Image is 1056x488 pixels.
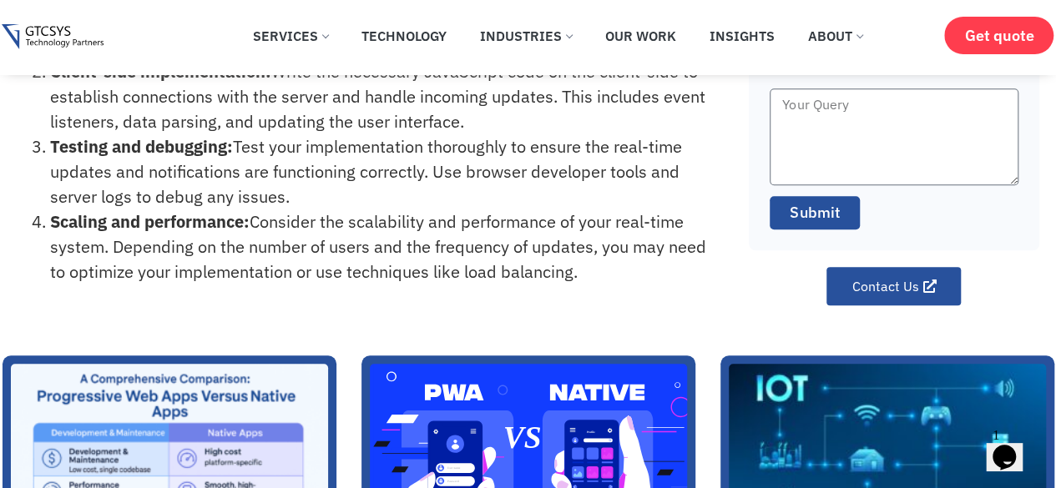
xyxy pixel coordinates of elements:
a: Industries [467,18,584,54]
strong: Scaling and performance: [50,210,250,233]
a: Get quote [944,17,1053,54]
span: Contact Us [851,279,918,293]
img: Gtcsys logo [2,24,103,50]
a: About [796,18,875,54]
a: Technology [349,18,459,54]
a: Services [240,18,341,54]
strong: Client-side implementation: [50,60,271,83]
li: Write the necessary JavaScript code on the client-side to establish connections with the server a... [50,59,712,134]
a: Our Work [593,18,689,54]
iframe: chat widget [986,421,1039,471]
li: Consider the scalability and performance of your real-time system. Depending on the number of use... [50,209,712,284]
button: Submit [770,196,860,229]
a: Insights [697,18,787,54]
li: Test your implementation thoroughly to ensure the real-time updates and notifications are functio... [50,134,712,209]
span: Get quote [964,27,1033,44]
strong: Testing and debugging: [50,135,233,158]
span: Submit [790,202,840,224]
a: Contact Us [826,267,961,305]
